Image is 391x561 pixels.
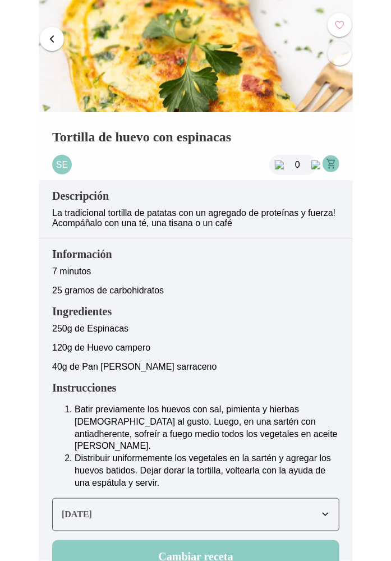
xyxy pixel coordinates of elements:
img: sum.svg [311,160,320,169]
div: Acompáñalo con una té, una tisana o un café [52,218,339,228]
button: [DATE] [52,498,339,531]
span: La tradicional tortilla de patatas con un agregado de proteínas y fuerza! [52,208,339,228]
div: 25 gramos de carbohidratos [52,286,339,296]
img: diff.svg [275,160,284,169]
div: 7 minutos [52,266,339,277]
span: 0 [295,160,300,170]
div: 250g de Espinacas [52,324,339,334]
h4: Tortilla de huevo con espinacas [52,130,339,144]
span: SE [52,155,72,174]
div: 40g de Pan [PERSON_NAME] sarraceno [52,362,339,372]
div: 120g de Huevo campero [52,343,339,353]
span: Distribuir uniformemente los vegetales en la sartén y agregar los huevos batidos. Dejar dorar la ... [75,453,331,488]
h5: Instrucciones [52,381,339,394]
span: Batir previamente los huevos con sal, pimienta y hierbas [DEMOGRAPHIC_DATA] al gusto. Luego, en u... [75,404,338,450]
h5: Descripción [52,189,339,203]
h5: Ingredientes [52,305,339,318]
h5: Información [52,247,339,261]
